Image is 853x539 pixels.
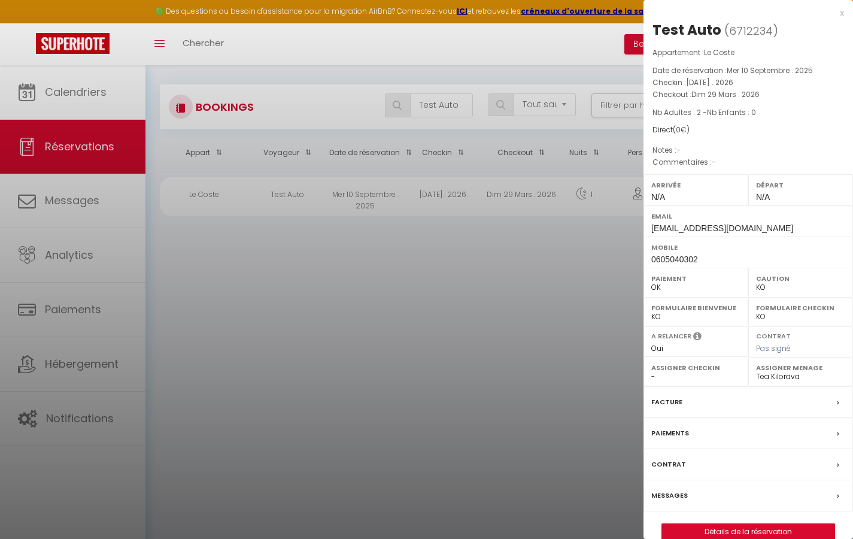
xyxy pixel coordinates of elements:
[651,396,682,408] label: Facture
[651,223,793,233] span: [EMAIL_ADDRESS][DOMAIN_NAME]
[651,241,845,253] label: Mobile
[756,331,791,339] label: Contrat
[10,5,45,41] button: Ouvrir le widget de chat LiveChat
[652,65,844,77] p: Date de réservation :
[756,192,770,202] span: N/A
[724,22,778,39] span: ( )
[652,77,844,89] p: Checkin :
[652,89,844,101] p: Checkout :
[651,210,845,222] label: Email
[756,362,845,374] label: Assigner Menage
[756,272,845,284] label: Caution
[673,125,690,135] span: ( €)
[652,125,844,136] div: Direct
[756,343,791,353] span: Pas signé
[676,125,681,135] span: 0
[691,89,760,99] span: Dim 29 Mars . 2026
[676,145,681,155] span: -
[651,179,740,191] label: Arrivée
[712,157,716,167] span: -
[652,144,844,156] p: Notes :
[729,23,773,38] span: 6712234
[643,6,844,20] div: x
[652,20,721,40] div: Test Auto
[756,179,845,191] label: Départ
[651,362,740,374] label: Assigner Checkin
[651,427,689,440] label: Paiements
[651,192,665,202] span: N/A
[651,458,686,471] label: Contrat
[652,156,844,168] p: Commentaires :
[727,65,813,75] span: Mer 10 Septembre . 2025
[756,302,845,314] label: Formulaire Checkin
[651,302,740,314] label: Formulaire Bienvenue
[651,255,698,264] span: 0605040302
[651,272,740,284] label: Paiement
[651,489,688,502] label: Messages
[652,107,756,117] span: Nb Adultes : 2 -
[651,331,691,341] label: A relancer
[704,47,734,57] span: Le Coste
[707,107,756,117] span: Nb Enfants : 0
[652,47,844,59] p: Appartement :
[686,77,733,87] span: [DATE] . 2026
[693,331,702,344] i: Sélectionner OUI si vous souhaiter envoyer les séquences de messages post-checkout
